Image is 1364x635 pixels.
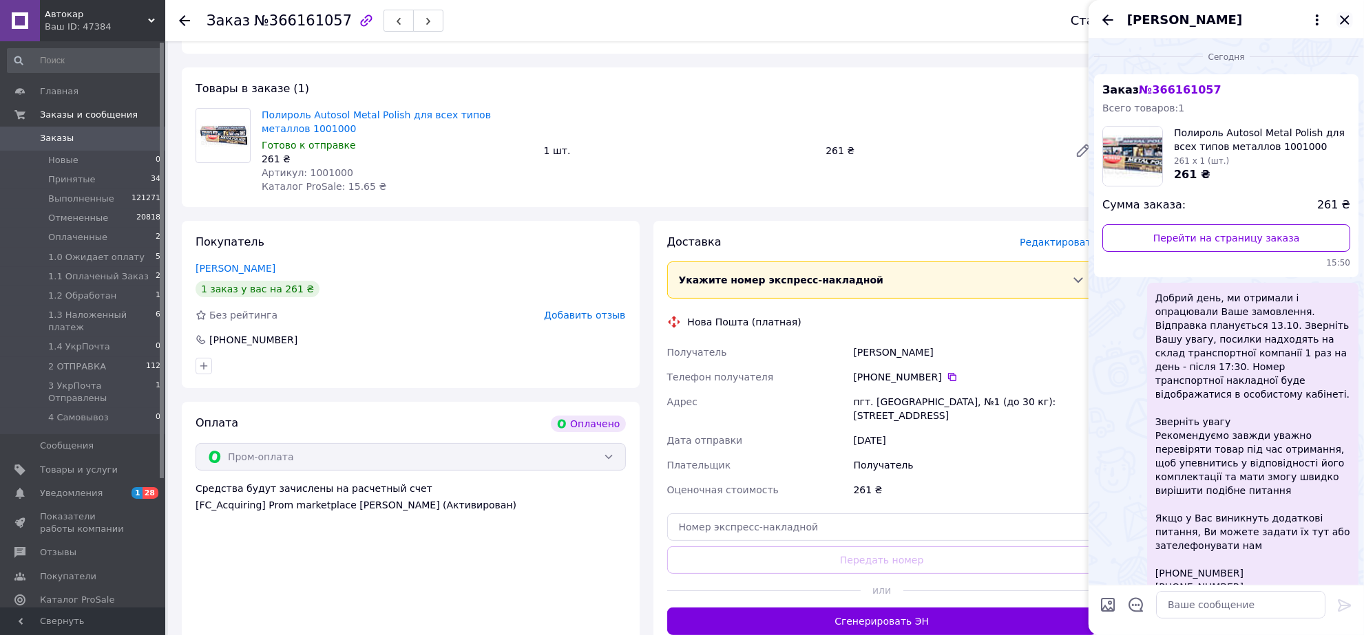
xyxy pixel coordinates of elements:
[40,464,118,476] span: Товары и услуги
[40,546,76,559] span: Отзывы
[667,513,1098,541] input: Номер экспресс-накладной
[48,309,156,334] span: 1.3 Наложенный платеж
[1069,137,1097,164] a: Редактировать
[861,583,903,597] span: или
[262,181,386,192] span: Каталог ProSale: 15.65 ₴
[196,235,264,248] span: Покупатель
[48,154,78,166] span: Новые
[667,372,774,383] span: Телефон получателя
[1102,103,1184,114] span: Всего товаров: 1
[40,85,78,98] span: Главная
[1174,126,1350,153] span: Полироль Autosol Metal Polish для всех типов металлов 1001000
[196,416,238,429] span: Оплата
[156,341,160,353] span: 0
[196,498,626,512] div: [FC_Acquiring] Prom marketplace [PERSON_NAME] (Активирован)
[196,263,275,274] a: [PERSON_NAME]
[1139,83,1221,96] span: № 366161057
[40,440,94,452] span: Сообщения
[209,310,277,321] span: Без рейтинга
[854,370,1097,384] div: [PHONE_NUMBER]
[179,14,190,28] div: Вернуться назад
[208,333,299,347] div: [PHONE_NUMBER]
[136,212,160,224] span: 20818
[132,487,143,499] span: 1
[262,140,356,151] span: Готово к отправке
[667,435,743,446] span: Дата отправки
[196,82,309,95] span: Товары в заказе (1)
[40,109,138,121] span: Заказы и сообщения
[48,270,149,283] span: 1.1 Оплаченый Заказ
[1102,197,1186,213] span: Сумма заказа:
[45,8,148,21] span: Автокар
[1317,197,1350,213] span: 261 ₴
[7,48,162,73] input: Поиск
[48,411,109,424] span: 4 Самовывоз
[851,340,1100,365] div: [PERSON_NAME]
[1102,257,1350,269] span: 15:50 12.10.2025
[667,396,697,407] span: Адрес
[851,453,1100,477] div: Получатель
[48,212,108,224] span: Отмененные
[48,380,156,405] span: 3 УкрПочта Отправлены
[48,360,106,373] span: 2 ОТПРАВКА
[1100,12,1116,28] button: Назад
[667,235,722,248] span: Доставка
[156,309,160,334] span: 6
[146,360,160,373] span: 112
[48,341,110,353] span: 1.4 УкрПочта
[851,428,1100,453] div: [DATE]
[48,231,107,244] span: Оплаченные
[196,482,626,512] div: Средства будут зачислены на расчетный счет
[156,270,160,283] span: 2
[667,607,1098,635] button: Сгенерировать ЭН
[48,251,145,263] span: 1.0 Ожидает оплату
[48,290,116,302] span: 1.2 Обработан
[667,347,727,358] span: Получатель
[544,310,625,321] span: Добавить отзыв
[1127,596,1145,614] button: Открыть шаблоны ответов
[156,411,160,424] span: 0
[1336,12,1353,28] button: Закрыть
[262,109,491,134] a: Полироль Autosol Metal Polish для всех типов металлов 1001000
[156,231,160,244] span: 2
[156,154,160,166] span: 0
[851,477,1100,502] div: 261 ₴
[1127,11,1325,29] button: [PERSON_NAME]
[820,141,1064,160] div: 261 ₴
[1103,127,1162,186] img: 1082277799_w100_h100_polirol-autosol-metal.jpg
[551,416,625,432] div: Оплачено
[1102,224,1350,252] a: Перейти на страницу заказа
[40,132,74,144] span: Заказы
[40,510,127,535] span: Показатели работы компании
[156,380,160,405] span: 1
[1203,52,1250,63] span: Сегодня
[132,193,160,205] span: 121271
[1127,11,1242,29] span: [PERSON_NAME]
[151,173,160,186] span: 34
[262,167,353,178] span: Артикул: 1001000
[196,120,250,151] img: Полироль Autosol Metal Polish для всех типов металлов 1001000
[156,290,160,302] span: 1
[262,152,533,166] div: 261 ₴
[1102,83,1221,96] span: Заказ
[667,460,731,471] span: Плательщик
[48,193,114,205] span: Выполненные
[48,173,96,186] span: Принятые
[679,275,884,286] span: Укажите номер экспресс-накладной
[40,570,96,583] span: Покупатели
[1020,237,1097,248] span: Редактировать
[1094,50,1358,63] div: 12.10.2025
[156,251,160,263] span: 5
[40,487,103,499] span: Уведомления
[684,315,805,329] div: Нова Пошта (платная)
[45,21,165,33] div: Ваш ID: 47384
[143,487,158,499] span: 28
[254,12,352,29] span: №366161057
[196,281,319,297] div: 1 заказ у вас на 261 ₴
[538,141,821,160] div: 1 шт.
[667,484,779,495] span: Оценочная стоимость
[851,389,1100,428] div: пгт. [GEOGRAPHIC_DATA], №1 (до 30 кг): [STREET_ADDRESS]
[207,12,250,29] span: Заказ
[1071,14,1163,28] div: Статус заказа
[1174,168,1210,181] span: 261 ₴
